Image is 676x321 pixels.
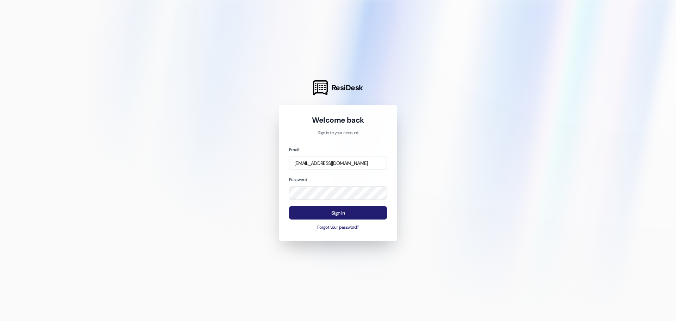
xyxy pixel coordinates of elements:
[289,206,387,220] button: Sign In
[289,177,307,183] label: Password
[313,80,328,95] img: ResiDesk Logo
[289,224,387,231] button: Forgot your password?
[332,83,363,93] span: ResiDesk
[289,115,387,125] h1: Welcome back
[289,130,387,136] p: Sign in to your account
[289,147,299,153] label: Email
[289,156,387,170] input: name@example.com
